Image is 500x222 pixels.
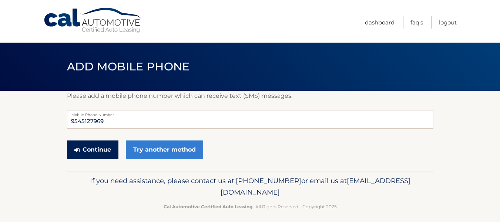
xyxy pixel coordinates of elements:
a: FAQ's [410,16,423,29]
label: Mobile Phone Number [67,110,433,116]
input: Mobile Phone Number [67,110,433,129]
p: If you need assistance, please contact us at: or email us at [72,175,429,199]
p: - All Rights Reserved - Copyright 2025 [72,203,429,211]
span: Add Mobile Phone [67,60,190,73]
a: Cal Automotive [43,7,143,34]
strong: Cal Automotive Certified Auto Leasing [164,204,252,209]
a: Try another method [126,140,203,159]
p: Please add a mobile phone number which can receive text (SMS) messages. [67,91,433,101]
span: [PHONE_NUMBER] [236,176,301,185]
button: Continue [67,140,118,159]
a: Dashboard [365,16,395,29]
a: Logout [439,16,457,29]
